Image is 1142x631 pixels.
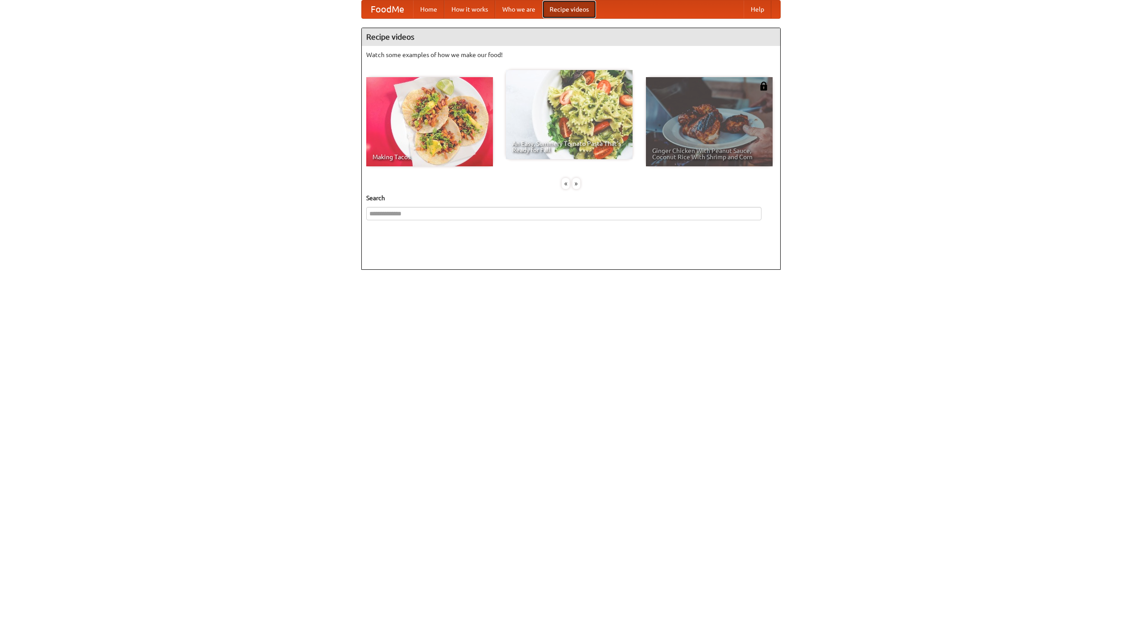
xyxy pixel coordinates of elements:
a: How it works [444,0,495,18]
span: An Easy, Summery Tomato Pasta That's Ready for Fall [512,140,626,153]
span: Making Tacos [372,154,487,160]
a: Home [413,0,444,18]
h4: Recipe videos [362,28,780,46]
p: Watch some examples of how we make our food! [366,50,776,59]
div: » [572,178,580,189]
a: An Easy, Summery Tomato Pasta That's Ready for Fall [506,70,633,159]
h5: Search [366,194,776,202]
a: Recipe videos [542,0,596,18]
a: Who we are [495,0,542,18]
a: Help [744,0,771,18]
a: FoodMe [362,0,413,18]
img: 483408.png [759,82,768,91]
a: Making Tacos [366,77,493,166]
div: « [562,178,570,189]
